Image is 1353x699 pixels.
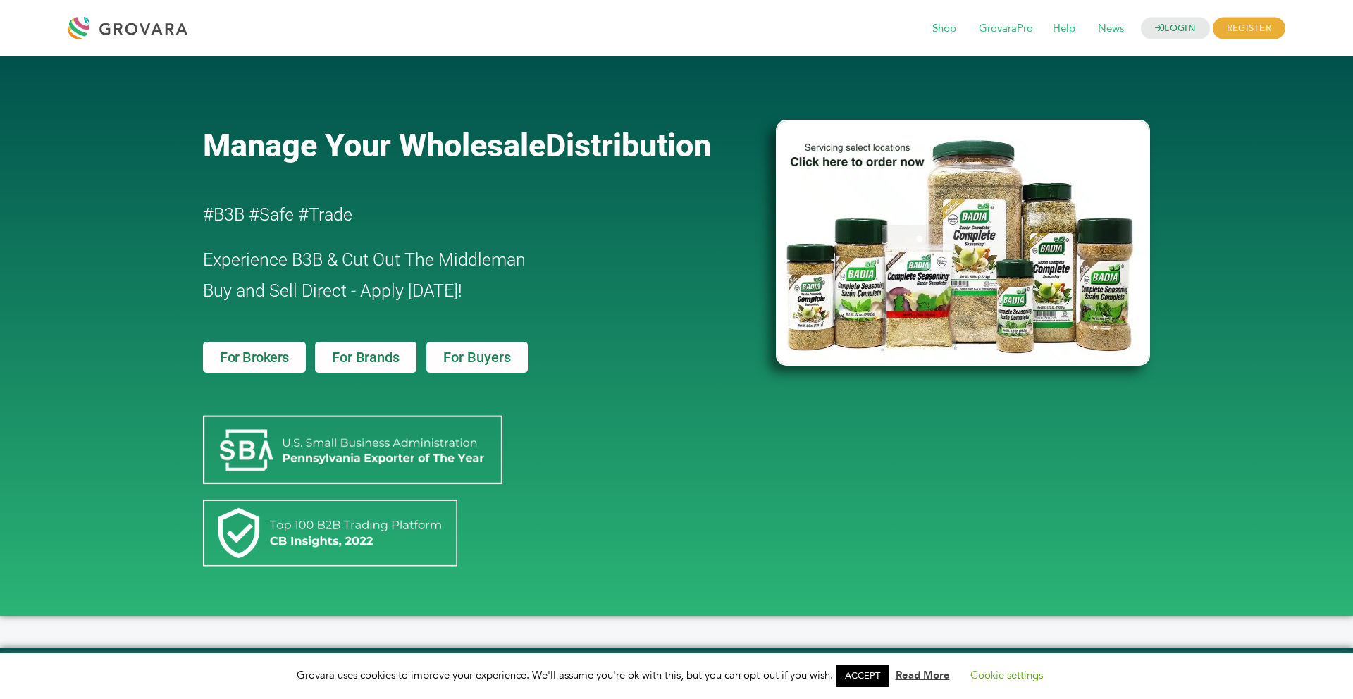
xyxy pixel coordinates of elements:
[1043,21,1085,37] a: Help
[203,249,526,270] span: Experience B3B & Cut Out The Middleman
[443,350,511,364] span: For Buyers
[1088,16,1134,42] span: News
[922,21,966,37] a: Shop
[969,16,1043,42] span: GrovaraPro
[1213,18,1285,39] span: REGISTER
[203,199,695,230] h2: #B3B #Safe #Trade
[203,342,306,373] a: For Brokers
[297,668,1057,682] span: Grovara uses cookies to improve your experience. We'll assume you're ok with this, but you can op...
[203,127,753,164] a: Manage Your WholesaleDistribution
[922,16,966,42] span: Shop
[426,342,528,373] a: For Buyers
[315,342,416,373] a: For Brands
[970,668,1043,682] a: Cookie settings
[1043,16,1085,42] span: Help
[545,127,711,164] span: Distribution
[969,21,1043,37] a: GrovaraPro
[1141,18,1210,39] a: LOGIN
[220,350,289,364] span: For Brokers
[203,280,462,301] span: Buy and Sell Direct - Apply [DATE]!
[203,127,545,164] span: Manage Your Wholesale
[836,665,889,687] a: ACCEPT
[332,350,399,364] span: For Brands
[896,668,950,682] a: Read More
[1088,21,1134,37] a: News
